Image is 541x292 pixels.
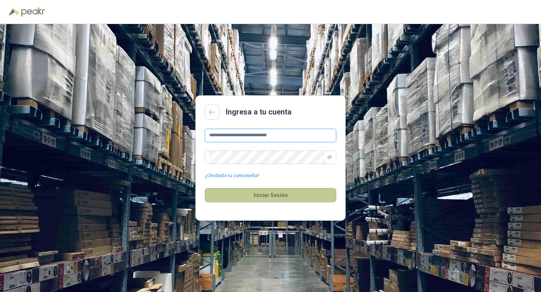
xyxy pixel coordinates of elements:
img: Peakr [21,8,45,17]
a: ¿Olvidaste tu contraseña? [205,172,259,179]
span: eye-invisible [327,155,332,160]
button: Iniciar Sesión [205,188,336,202]
h2: Ingresa a tu cuenta [226,106,292,118]
img: Logo [9,8,20,16]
